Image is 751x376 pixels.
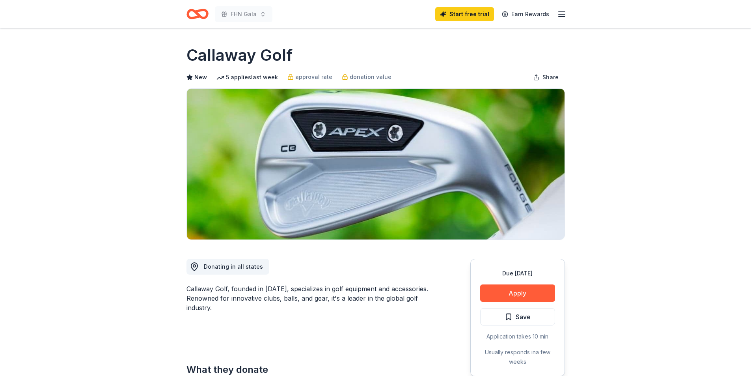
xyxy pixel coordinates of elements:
span: Donating in all states [204,263,263,270]
div: Application takes 10 min [480,332,555,341]
div: Due [DATE] [480,269,555,278]
a: Earn Rewards [497,7,554,21]
img: Image for Callaway Golf [187,89,565,239]
button: Apply [480,284,555,302]
span: donation value [350,72,391,82]
span: Share [542,73,559,82]
div: Callaway Golf, founded in [DATE], specializes in golf equipment and accessories. Renowned for inn... [186,284,432,312]
a: donation value [342,72,391,82]
span: Save [516,312,531,322]
span: New [194,73,207,82]
a: Start free trial [435,7,494,21]
div: Usually responds in a few weeks [480,348,555,367]
button: FHN Gala [215,6,272,22]
button: Share [527,69,565,85]
a: approval rate [287,72,332,82]
span: FHN Gala [231,9,257,19]
a: Home [186,5,209,23]
h1: Callaway Golf [186,44,293,66]
div: 5 applies last week [216,73,278,82]
span: approval rate [295,72,332,82]
button: Save [480,308,555,325]
h2: What they donate [186,363,432,376]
